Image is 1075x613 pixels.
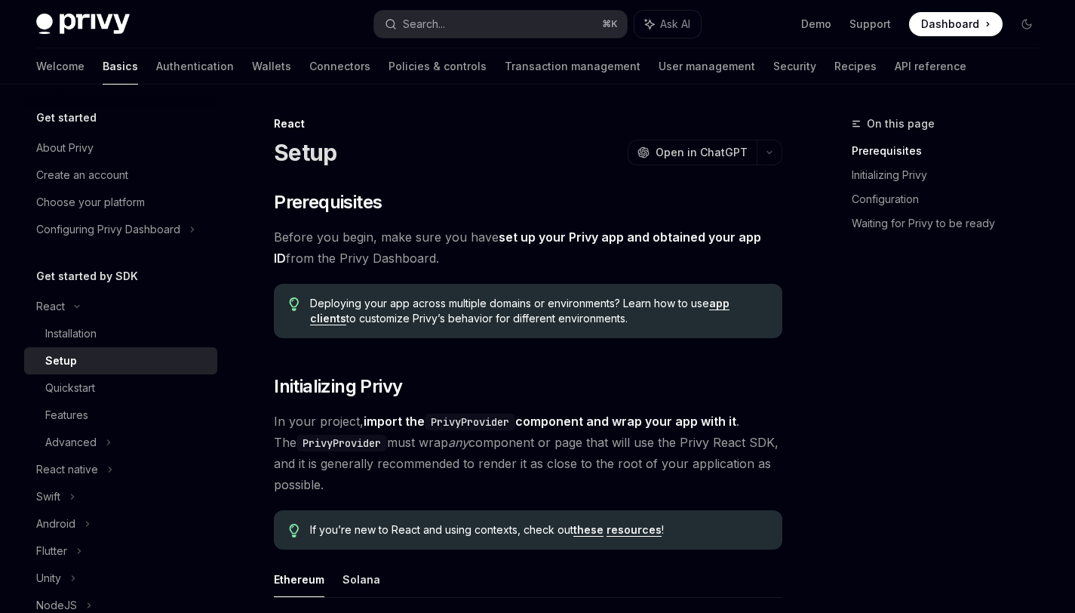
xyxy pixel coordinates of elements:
a: Transaction management [505,48,640,85]
span: Initializing Privy [274,374,402,399]
span: Ask AI [660,17,690,32]
em: any [448,435,468,450]
button: Open in ChatGPT [628,140,757,165]
div: Search... [403,15,445,33]
a: Support [849,17,891,32]
button: Ask AI [634,11,701,38]
svg: Tip [289,297,299,311]
a: Security [773,48,816,85]
a: Features [24,402,217,429]
a: API reference [895,48,966,85]
div: Installation [45,325,97,343]
div: Configuring Privy Dashboard [36,220,180,239]
code: PrivyProvider [425,414,515,430]
a: Choose your platform [24,189,217,216]
div: Android [36,515,75,533]
code: PrivyProvider [296,435,387,451]
span: ⌘ K [602,18,618,30]
span: If you’re new to React and using contexts, check out ! [310,522,768,538]
a: Waiting for Privy to be ready [852,211,1051,236]
span: On this page [867,115,935,133]
a: About Privy [24,134,217,162]
div: React native [36,461,98,479]
svg: Tip [289,524,299,538]
a: Create an account [24,162,217,189]
div: Setup [45,352,77,370]
a: Dashboard [909,12,1003,36]
a: Setup [24,347,217,374]
div: About Privy [36,139,94,157]
span: Before you begin, make sure you have from the Privy Dashboard. [274,226,782,269]
span: Deploying your app across multiple domains or environments? Learn how to use to customize Privy’s... [310,296,768,326]
strong: import the component and wrap your app with it [364,414,736,429]
a: set up your Privy app and obtained your app ID [274,229,761,266]
div: Advanced [45,433,97,451]
a: Recipes [834,48,877,85]
a: Wallets [252,48,291,85]
a: Basics [103,48,138,85]
a: Installation [24,320,217,347]
h1: Setup [274,139,336,166]
a: Quickstart [24,374,217,402]
a: User management [659,48,755,85]
div: React [274,116,782,131]
a: Configuration [852,187,1051,211]
button: Solana [342,562,380,597]
a: Demo [801,17,831,32]
span: Open in ChatGPT [656,145,748,160]
div: Choose your platform [36,193,145,211]
button: Ethereum [274,562,324,597]
span: Dashboard [921,17,979,32]
div: Create an account [36,166,128,184]
div: Quickstart [45,379,95,397]
div: Flutter [36,542,67,560]
a: Prerequisites [852,139,1051,163]
button: Search...⌘K [374,11,626,38]
a: Policies & controls [389,48,487,85]
h5: Get started by SDK [36,267,138,285]
h5: Get started [36,109,97,127]
a: Initializing Privy [852,163,1051,187]
a: Authentication [156,48,234,85]
span: In your project, . The must wrap component or page that will use the Privy React SDK, and it is g... [274,411,782,495]
a: resources [607,523,662,537]
a: Welcome [36,48,84,85]
img: dark logo [36,14,130,35]
a: these [573,523,604,537]
div: Unity [36,569,61,587]
div: Swift [36,488,60,506]
div: Features [45,406,88,424]
button: Toggle dark mode [1015,12,1039,36]
div: React [36,297,65,316]
a: Connectors [309,48,370,85]
span: Prerequisites [274,190,382,214]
